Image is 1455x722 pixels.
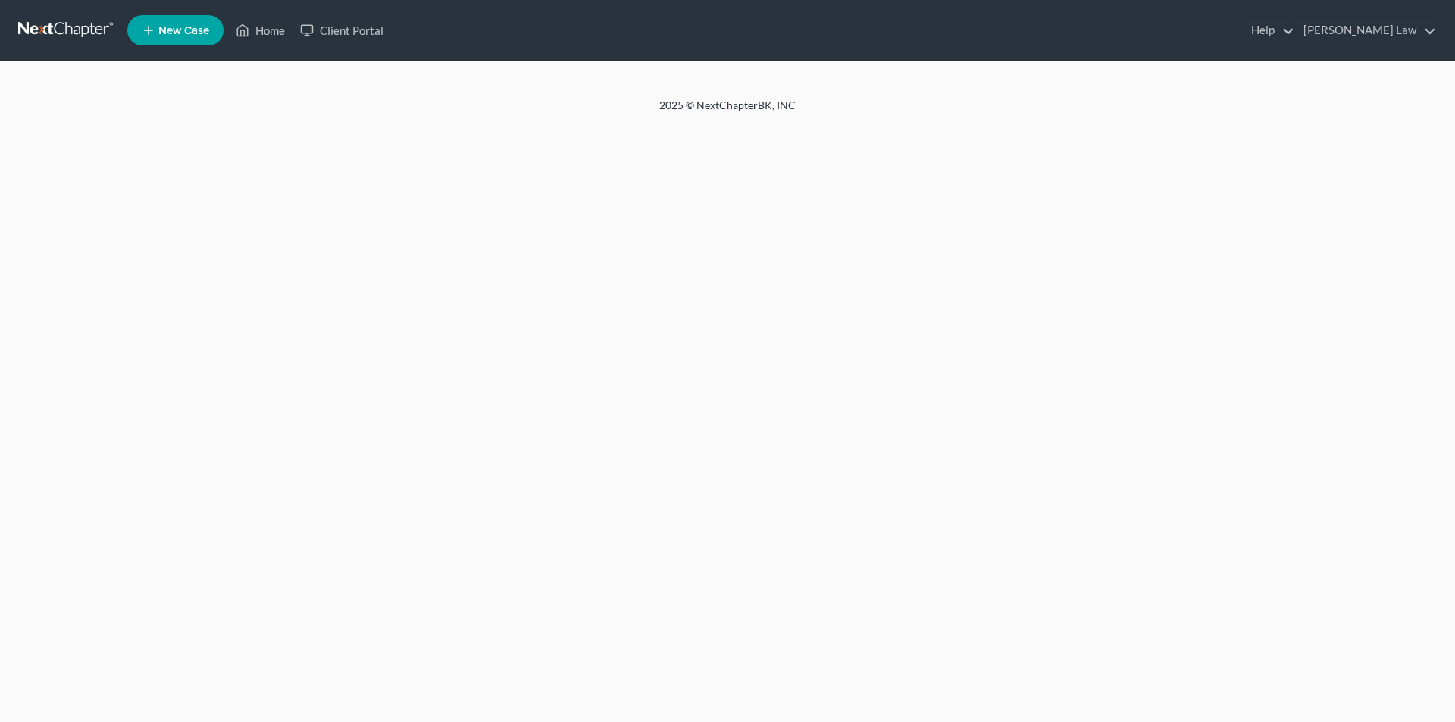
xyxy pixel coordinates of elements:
[293,17,391,44] a: Client Portal
[1244,17,1294,44] a: Help
[296,98,1159,125] div: 2025 © NextChapterBK, INC
[228,17,293,44] a: Home
[127,15,224,45] new-legal-case-button: New Case
[1296,17,1436,44] a: [PERSON_NAME] Law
